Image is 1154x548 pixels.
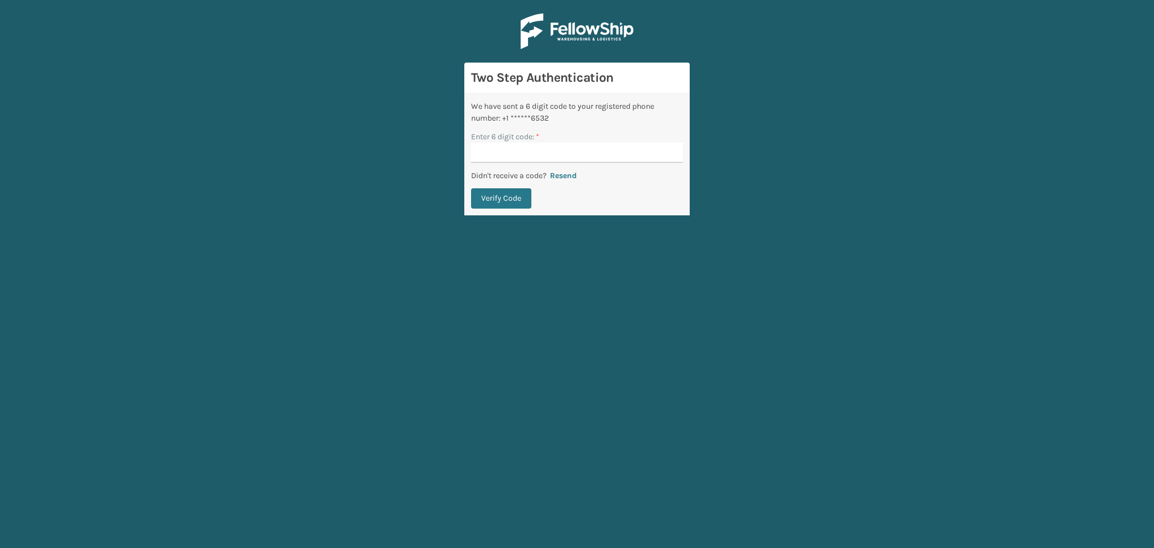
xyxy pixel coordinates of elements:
[471,100,683,124] div: We have sent a 6 digit code to your registered phone number: +1 ******6532
[471,188,531,209] button: Verify Code
[547,171,580,181] button: Resend
[521,14,633,49] img: Logo
[471,131,539,143] label: Enter 6 digit code:
[471,69,683,86] h3: Two Step Authentication
[471,170,547,182] p: Didn't receive a code?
